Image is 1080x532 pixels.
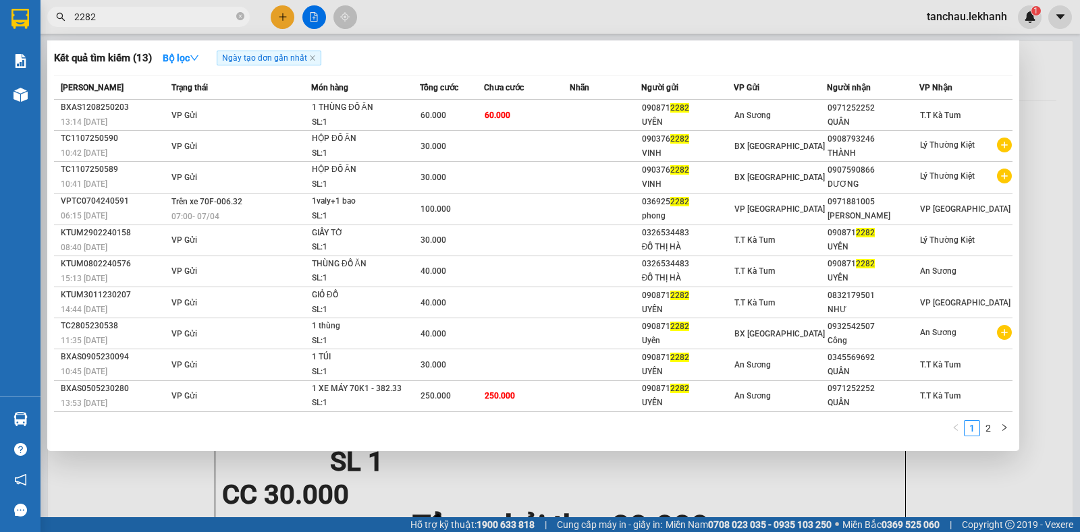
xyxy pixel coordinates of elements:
div: BXAS1208250203 [61,100,167,115]
span: VP Nhận [919,83,952,92]
span: 2282 [670,165,689,175]
span: 2282 [670,134,689,144]
span: 10:41 [DATE] [61,179,107,189]
span: 30.000 [421,142,446,151]
div: GIẤY TỜ [312,226,413,241]
div: UYÊN [642,303,734,317]
span: T.T Kà Tum [734,266,775,276]
span: An Sương [920,328,956,337]
li: Previous Page [948,420,964,436]
div: 090871 [828,226,919,240]
span: 11:35 [DATE] [61,336,107,345]
div: KTUM0802240576 [61,257,167,271]
div: UYÊN [642,115,734,129]
div: 0971252252 [828,382,919,396]
div: 0345569692 [828,351,919,365]
span: VP Gửi [171,266,197,276]
span: 06:15 [DATE] [61,211,107,220]
span: right [1000,423,1008,432]
span: question-circle [14,443,27,456]
div: 036925 [642,195,734,209]
span: 14:44 [DATE] [61,305,107,314]
img: warehouse-icon [13,412,28,426]
div: 090376 [642,132,734,146]
li: 1 [964,420,980,436]
span: 10:45 [DATE] [61,367,107,376]
span: 60.000 [485,111,510,120]
span: search [56,12,65,22]
span: 2282 [856,259,875,268]
span: VP Gửi [171,142,197,151]
span: Nhãn [570,83,589,92]
span: 15:13 [DATE] [61,274,107,283]
li: 2 [980,420,996,436]
span: left [952,423,960,432]
span: Lý Thường Kiệt [920,140,975,150]
span: [PERSON_NAME] [61,83,124,92]
div: BXAS0905230094 [61,350,167,364]
span: 2282 [670,353,689,362]
button: Bộ lọcdown [152,47,210,69]
div: UYÊN [642,396,734,410]
span: 08:40 [DATE] [61,243,107,252]
span: T.T Kà Tum [734,235,775,245]
span: VP [GEOGRAPHIC_DATA] [734,204,825,214]
div: VINH [642,146,734,160]
div: SL: 1 [312,177,413,192]
span: VP Gửi [171,329,197,338]
input: Tìm tên, số ĐT hoặc mã đơn [74,9,234,24]
div: 090871 [828,257,919,271]
span: T.T Kà Tum [920,111,961,120]
span: T.T Kà Tum [734,298,775,307]
div: 0907590866 [828,163,919,177]
span: notification [14,473,27,486]
a: 1 [965,421,979,436]
span: 2282 [670,384,689,393]
div: [PERSON_NAME] [828,209,919,223]
span: 07:00 - 07/04 [171,212,219,221]
div: phong [642,209,734,223]
h3: Kết quả tìm kiếm ( 13 ) [54,51,152,65]
div: VPTC0704240591 [61,194,167,208]
div: 090871 [642,289,734,303]
span: Tổng cước [420,83,458,92]
span: 2282 [670,322,689,331]
img: logo-vxr [11,9,29,29]
span: 2282 [670,197,689,206]
div: THÙNG ĐỒ ĂN [312,257,413,272]
span: Ngày tạo đơn gần nhất [217,51,321,65]
span: T.T Kà Tum [920,391,961,401]
span: An Sương [734,391,771,401]
span: An Sương [734,111,771,120]
span: 2282 [670,103,689,113]
div: 0326534483 [642,226,734,240]
div: 1 XE MÁY 70K1 - 382.33 [312,382,413,396]
span: Trạng thái [171,83,208,92]
div: 0971252252 [828,101,919,115]
div: 090871 [642,382,734,396]
span: 2282 [670,291,689,300]
div: 1 THÙNG ĐỒ ĂN [312,100,413,115]
div: BXAS0505230280 [61,382,167,396]
div: 0832179501 [828,289,919,303]
div: KTUM2902240158 [61,226,167,240]
div: SL: 1 [312,303,413,318]
span: Món hàng [311,83,348,92]
button: left [948,420,964,436]
div: Công [828,334,919,348]
span: VP Gửi [171,391,197,401]
div: 1 thùng [312,319,413,334]
div: QUÂN [828,115,919,129]
strong: Bộ lọc [163,53,199,63]
div: 0326534483 [642,257,734,271]
span: 10:42 [DATE] [61,148,107,158]
div: 1valy+1 bao [312,194,413,209]
span: Chưa cước [484,83,524,92]
span: plus-circle [997,325,1012,340]
span: VP [GEOGRAPHIC_DATA] [920,298,1010,307]
img: solution-icon [13,54,28,68]
span: VP Gửi [171,360,197,370]
li: Next Page [996,420,1013,436]
button: right [996,420,1013,436]
div: SL: 1 [312,115,413,130]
